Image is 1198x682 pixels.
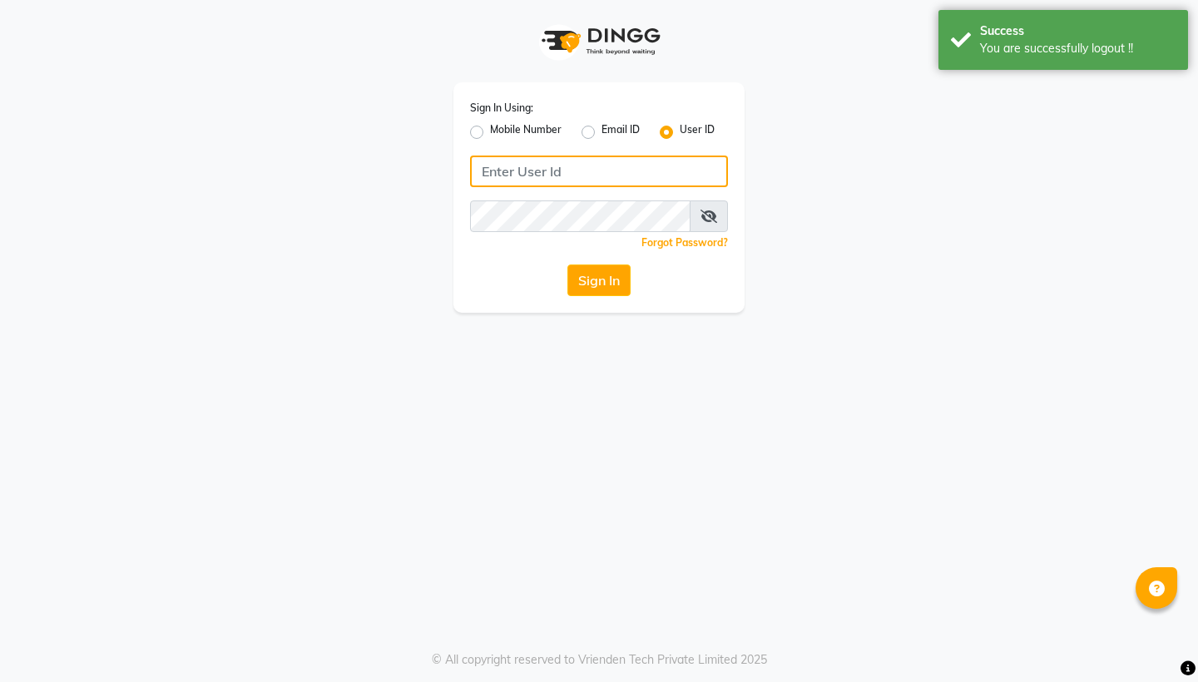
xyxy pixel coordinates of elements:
[567,264,631,296] button: Sign In
[641,236,728,249] a: Forgot Password?
[680,122,715,142] label: User ID
[470,200,691,232] input: Username
[980,22,1176,40] div: Success
[470,156,728,187] input: Username
[601,122,640,142] label: Email ID
[490,122,562,142] label: Mobile Number
[470,101,533,116] label: Sign In Using:
[980,40,1176,57] div: You are successfully logout !!
[532,17,666,66] img: logo1.svg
